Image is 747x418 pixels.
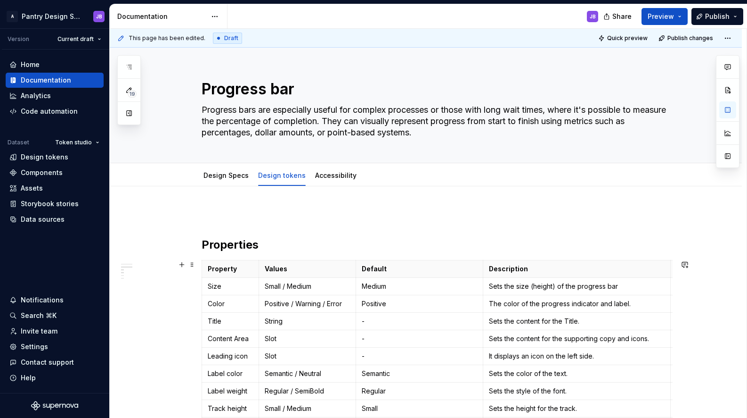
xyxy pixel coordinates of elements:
div: Storybook stories [21,199,79,209]
button: Publish changes [656,32,717,45]
div: Design tokens [254,165,309,185]
p: Sets the color of the text. [489,369,665,378]
div: Search ⌘K [21,311,57,320]
button: Notifications [6,293,104,308]
p: Sets the content for the supporting copy and icons. [489,334,665,343]
p: Small [362,404,477,413]
div: Data sources [21,215,65,224]
svg: Supernova Logo [31,401,78,410]
p: Regular / SemiBold [265,386,350,396]
button: Token studio [51,136,104,149]
a: Code automation [6,104,104,119]
textarea: Progress bar [200,78,671,100]
a: Design tokens [258,171,306,179]
div: Contact support [21,358,74,367]
span: Publish changes [667,34,713,42]
div: JB [96,13,102,20]
p: Color [208,299,253,309]
a: Data sources [6,212,104,227]
p: Small / Medium [265,404,350,413]
a: Home [6,57,104,72]
p: It displays an icon on the left side. [489,351,665,361]
span: This page has been edited. [129,34,205,42]
div: Analytics [21,91,51,100]
p: - [362,334,477,343]
p: Sets the size (height) of the progress bar [489,282,665,291]
div: Home [21,60,40,69]
button: Share [599,8,638,25]
p: Medium [362,282,477,291]
div: Components [21,168,63,177]
p: Description [489,264,665,274]
button: Preview [641,8,688,25]
div: Pantry Design System [22,12,82,21]
button: Publish [691,8,743,25]
span: Current draft [57,35,94,43]
p: Track height [208,404,253,413]
div: Invite team [21,326,57,336]
p: Positive / Warning / Error [265,299,350,309]
p: Content Area [208,334,253,343]
span: Preview [648,12,674,21]
p: Small / Medium [265,282,350,291]
div: Version [8,35,29,43]
p: Sets the content for the Title. [489,317,665,326]
p: Slot [265,334,350,343]
div: Accessibility [311,165,360,185]
a: Settings [6,339,104,354]
p: - [362,351,477,361]
div: JB [590,13,596,20]
p: Slot [265,351,350,361]
div: Assets [21,184,43,193]
p: Positive [362,299,477,309]
h2: Properties [202,237,673,252]
p: Regular [362,386,477,396]
div: Help [21,373,36,383]
a: Storybook stories [6,196,104,211]
p: Default [362,264,477,274]
div: Documentation [21,75,71,85]
div: A [7,11,18,22]
p: Leading icon [208,351,253,361]
span: Share [612,12,632,21]
a: Invite team [6,324,104,339]
div: Design Specs [200,165,252,185]
button: Contact support [6,355,104,370]
a: Documentation [6,73,104,88]
p: Title [208,317,253,326]
a: Analytics [6,88,104,103]
button: Help [6,370,104,385]
p: Label color [208,369,253,378]
p: Semantic [362,369,477,378]
p: Sets the style of the font. [489,386,665,396]
p: The color of the progress indicator and label. [489,299,665,309]
button: Current draft [53,33,106,46]
a: Design tokens [6,150,104,165]
a: Assets [6,181,104,196]
div: Design tokens [21,152,68,162]
p: String [265,317,350,326]
button: APantry Design SystemJB [2,6,107,26]
div: Settings [21,342,48,351]
span: 19 [128,90,137,98]
p: Size [208,282,253,291]
span: Publish [705,12,730,21]
span: Token studio [55,139,92,146]
button: Search ⌘K [6,308,104,323]
p: Sets the height for the track. [489,404,665,413]
div: Code automation [21,107,78,116]
a: Design Specs [203,171,249,179]
p: Values [265,264,350,274]
p: Label weight [208,386,253,396]
span: Quick preview [607,34,648,42]
div: Documentation [117,12,206,21]
div: Notifications [21,295,64,305]
a: Accessibility [315,171,357,179]
textarea: Progress bars are especially useful for complex processes or those with long wait times, where it... [200,102,671,140]
a: Components [6,165,104,180]
span: Draft [224,34,238,42]
p: Property [208,264,253,274]
p: Semantic / Neutral [265,369,350,378]
button: Quick preview [595,32,652,45]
